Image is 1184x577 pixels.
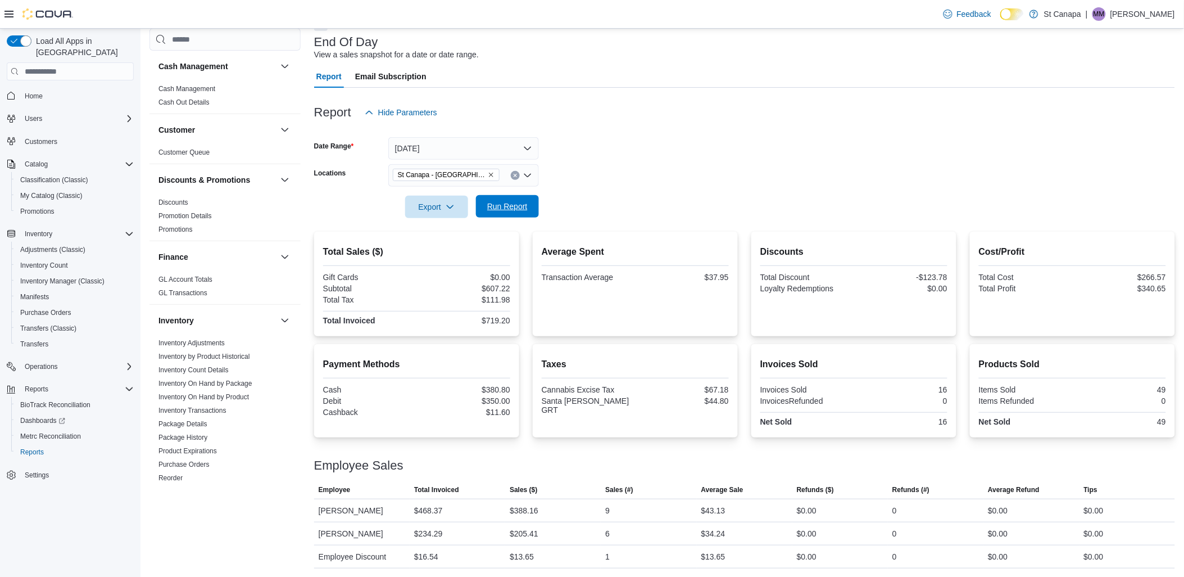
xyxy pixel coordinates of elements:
a: Dashboards [16,414,70,427]
span: Hide Parameters [378,107,437,118]
a: Inventory Transactions [158,407,226,414]
h2: Cost/Profit [979,245,1166,259]
span: Load All Apps in [GEOGRAPHIC_DATA] [31,35,134,58]
span: Cash Out Details [158,98,210,107]
span: Report [316,65,342,88]
div: 16 [856,417,947,426]
span: Cash Management [158,84,215,93]
span: Metrc Reconciliation [16,430,134,443]
h2: Payment Methods [323,358,510,371]
div: $11.60 [419,408,510,417]
nav: Complex example [7,83,134,512]
h3: Employee Sales [314,459,403,472]
span: Users [25,114,42,123]
div: Total Profit [979,284,1070,293]
span: Transfers (Classic) [16,322,134,335]
div: $0.00 [419,273,510,282]
a: Cash Out Details [158,98,210,106]
button: BioTrack Reconciliation [11,397,138,413]
a: Inventory Manager (Classic) [16,274,109,288]
a: Package Details [158,420,207,428]
div: Inventory [149,336,301,503]
a: GL Account Totals [158,276,212,283]
input: Dark Mode [1000,8,1024,20]
span: Classification (Classic) [16,173,134,187]
div: $380.80 [419,385,510,394]
div: 6 [605,527,610,540]
div: $0.00 [797,504,816,517]
span: Transfers (Classic) [20,324,76,333]
label: Locations [314,169,346,178]
div: Cash [323,385,415,394]
a: Customer Queue [158,148,210,156]
div: Loyalty Redemptions [760,284,852,293]
span: Refunds ($) [797,485,834,494]
span: Package History [158,433,207,442]
div: $350.00 [419,396,510,405]
a: BioTrack Reconciliation [16,398,95,412]
a: Inventory On Hand by Package [158,380,252,387]
div: $468.37 [414,504,443,517]
span: Reports [20,382,134,396]
button: Reports [20,382,53,396]
div: Subtotal [323,284,415,293]
span: Promotion Details [158,211,212,220]
div: $34.24 [701,527,725,540]
span: MM [1094,7,1105,21]
span: GL Account Totals [158,275,212,284]
span: My Catalog (Classic) [20,191,83,200]
a: Manifests [16,290,53,304]
a: GL Transactions [158,289,207,297]
div: 49 [1074,417,1166,426]
span: Operations [20,360,134,373]
span: Dashboards [20,416,65,425]
div: Gift Cards [323,273,415,282]
button: Customer [278,123,292,137]
div: View a sales snapshot for a date or date range. [314,49,479,61]
div: Finance [149,273,301,304]
a: Inventory Adjustments [158,339,225,347]
span: Reports [25,385,48,394]
a: Reorder [158,474,183,482]
button: Remove St Canapa - Santa Teresa from selection in this group [488,172,495,178]
button: Inventory Manager (Classic) [11,273,138,289]
a: Settings [20,468,53,482]
a: Classification (Classic) [16,173,93,187]
span: Sales ($) [510,485,537,494]
span: Reports [16,445,134,459]
a: Reports [16,445,48,459]
div: $0.00 [1084,504,1104,517]
span: Promotions [16,205,134,218]
div: $13.65 [701,550,725,564]
button: Transfers (Classic) [11,321,138,336]
span: Package Details [158,420,207,429]
div: Mike Martinez [1092,7,1106,21]
a: Inventory On Hand by Product [158,393,249,401]
span: Operations [25,362,58,371]
div: $37.95 [637,273,729,282]
span: Inventory On Hand by Package [158,379,252,388]
h3: Inventory [158,315,194,326]
span: Run Report [487,201,528,212]
button: [DATE] [388,137,539,160]
div: 0 [892,527,897,540]
span: Purchase Orders [158,460,210,469]
a: Inventory Count [16,259,72,272]
div: 0 [1074,396,1166,405]
button: Users [20,112,47,125]
span: Reports [20,448,44,457]
a: Inventory by Product Historical [158,353,250,360]
span: BioTrack Reconciliation [16,398,134,412]
div: Cannabis Excise Tax [542,385,633,394]
label: Date Range [314,142,354,151]
a: Promotions [158,226,193,233]
button: Inventory [2,226,138,242]
span: Promotions [20,207,55,216]
span: Inventory Count Details [158,366,229,375]
span: Metrc Reconciliation [20,432,81,441]
span: Dark Mode [1000,20,1001,21]
button: Clear input [511,171,520,180]
p: [PERSON_NAME] [1110,7,1175,21]
button: Operations [2,359,138,375]
span: Average Sale [701,485,743,494]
